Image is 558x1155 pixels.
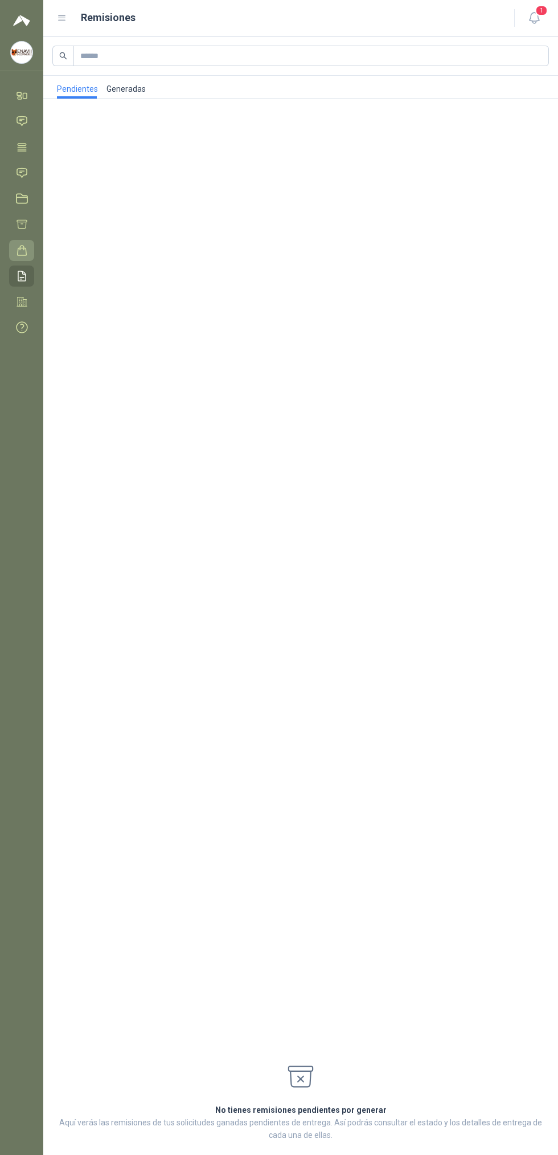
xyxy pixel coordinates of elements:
[11,42,32,63] img: Company Logo
[524,8,544,28] button: 1
[81,10,136,26] h1: Remisiones
[57,76,97,99] a: Pendientes
[59,52,67,60] span: search
[215,1105,387,1115] strong: No tienes remisiones pendientes por generar
[535,5,548,16] span: 1
[13,14,30,27] img: Logo peakr
[106,76,146,99] a: Generadas
[57,1116,544,1141] p: Aquí verás las remisiones de tus solicitudes ganadas pendientes de entrega. Así podrás consultar ...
